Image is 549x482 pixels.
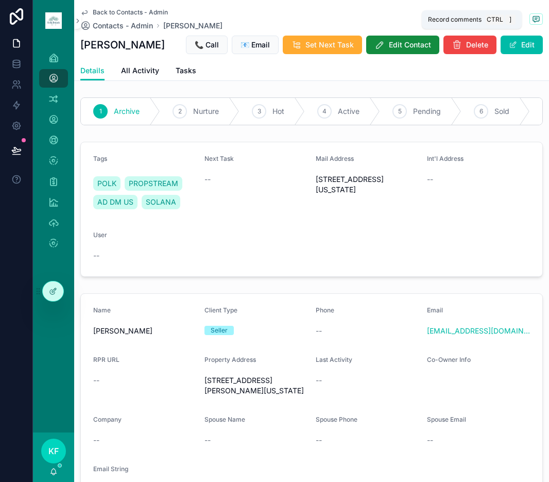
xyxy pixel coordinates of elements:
span: Next Task [204,155,234,162]
span: Email String [93,465,128,473]
span: [STREET_ADDRESS][US_STATE] [316,174,419,195]
a: Back to Contacts - Admin [80,8,168,16]
span: PROPSTREAM [129,178,178,189]
span: Name [93,306,111,314]
span: Details [80,65,105,76]
span: User [93,231,107,239]
span: KF [48,445,59,457]
span: Sold [494,106,509,117]
a: All Activity [121,61,159,82]
a: AD DM US [93,195,138,209]
span: RPR URL [93,356,119,363]
span: Archive [114,106,140,117]
span: -- [427,435,433,445]
span: [STREET_ADDRESS][PERSON_NAME][US_STATE] [204,375,307,396]
div: Seller [211,326,228,335]
span: -- [204,174,211,185]
span: -- [93,375,99,386]
span: Active [338,106,359,117]
span: -- [204,435,211,445]
button: 📧 Email [232,36,279,54]
span: Contacts - Admin [93,21,153,31]
a: Tasks [176,61,196,82]
button: Delete [443,36,496,54]
span: Set Next Task [305,40,354,50]
span: [PERSON_NAME] [93,326,196,336]
span: Property Address [204,356,256,363]
span: Ctrl [486,14,504,25]
span: 2 [178,107,182,115]
span: Nurture [193,106,219,117]
a: PROPSTREAM [125,176,182,191]
span: Back to Contacts - Admin [93,8,168,16]
a: POLK [93,176,121,191]
span: Int'l Address [427,155,464,162]
span: 4 [322,107,327,115]
span: Delete [466,40,488,50]
span: AD DM US [97,197,133,207]
span: All Activity [121,65,159,76]
span: Hot [272,106,284,117]
span: -- [316,375,322,386]
a: [PERSON_NAME] [163,21,222,31]
span: 6 [479,107,483,115]
span: Edit Contact [389,40,431,50]
span: SOLANA [146,197,176,207]
span: Tasks [176,65,196,76]
img: App logo [45,12,62,29]
button: Edit Contact [366,36,439,54]
span: 5 [398,107,402,115]
button: Set Next Task [283,36,362,54]
a: Contacts - Admin [80,21,153,31]
a: Details [80,61,105,81]
span: Company [93,415,122,423]
span: 1 [99,107,102,115]
span: -- [93,435,99,445]
span: Co-Owner Info [427,356,471,363]
a: SOLANA [142,195,180,209]
span: Spouse Email [427,415,466,423]
span: Spouse Name [204,415,245,423]
h1: [PERSON_NAME] [80,38,165,52]
span: POLK [97,178,116,189]
span: ] [506,15,514,24]
button: Edit [501,36,543,54]
span: 📧 Email [241,40,270,50]
span: Spouse Phone [316,415,357,423]
a: [EMAIL_ADDRESS][DOMAIN_NAME] [427,326,530,336]
span: Pending [413,106,441,117]
span: Last Activity [316,356,352,363]
span: -- [93,251,99,261]
span: Record comments [428,15,482,24]
div: scrollable content [33,41,74,266]
span: Client Type [204,306,237,314]
span: -- [316,326,322,336]
span: Phone [316,306,334,314]
button: 📞 Call [186,36,228,54]
span: 3 [258,107,261,115]
span: Tags [93,155,107,162]
span: -- [427,174,433,185]
span: -- [316,435,322,445]
span: 📞 Call [195,40,219,50]
span: Mail Address [316,155,354,162]
span: Email [427,306,443,314]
